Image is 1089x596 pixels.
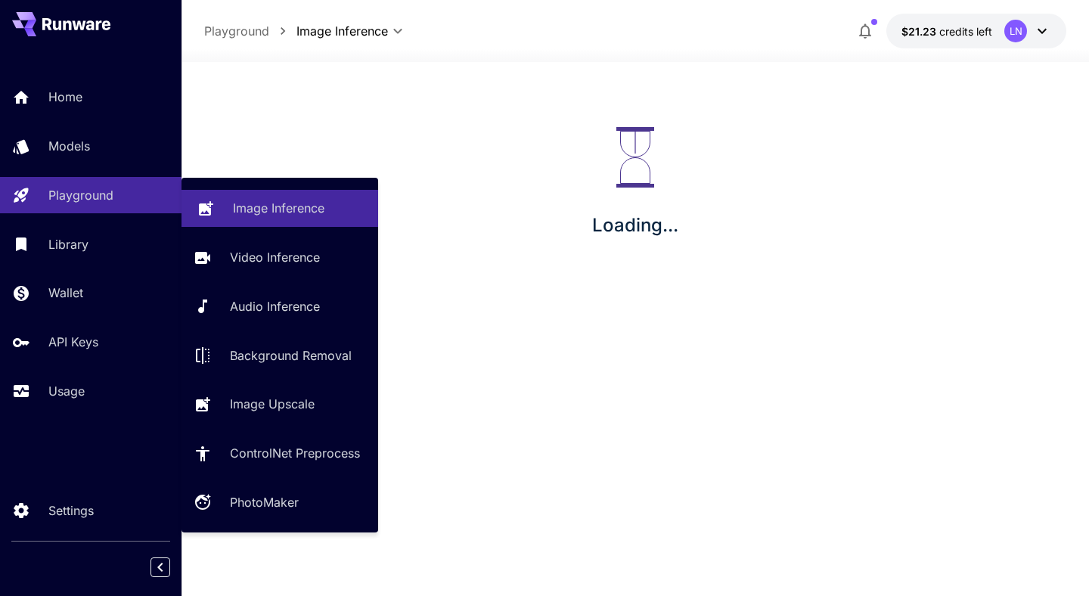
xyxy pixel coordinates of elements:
span: Image Inference [296,22,388,40]
a: Video Inference [181,239,378,276]
p: PhotoMaker [230,493,299,511]
p: Library [48,235,88,253]
p: Image Upscale [230,395,315,413]
p: API Keys [48,333,98,351]
p: Models [48,137,90,155]
a: Image Inference [181,190,378,227]
p: Wallet [48,284,83,302]
div: LN [1004,20,1027,42]
div: $21.228 [901,23,992,39]
p: Playground [204,22,269,40]
div: Collapse sidebar [162,554,181,581]
p: Usage [48,382,85,400]
p: ControlNet Preprocess [230,444,360,462]
a: Background Removal [181,337,378,374]
p: Audio Inference [230,297,320,315]
p: Home [48,88,82,106]
span: $21.23 [901,25,939,38]
a: Audio Inference [181,288,378,325]
p: Playground [48,186,113,204]
p: Video Inference [230,248,320,266]
p: Settings [48,501,94,520]
span: credits left [939,25,992,38]
a: Image Upscale [181,386,378,423]
p: Loading... [592,212,678,239]
a: PhotoMaker [181,484,378,521]
p: Image Inference [233,199,324,217]
p: Background Removal [230,346,352,365]
a: ControlNet Preprocess [181,435,378,472]
button: Collapse sidebar [150,557,170,577]
nav: breadcrumb [204,22,296,40]
button: $21.228 [886,14,1066,48]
